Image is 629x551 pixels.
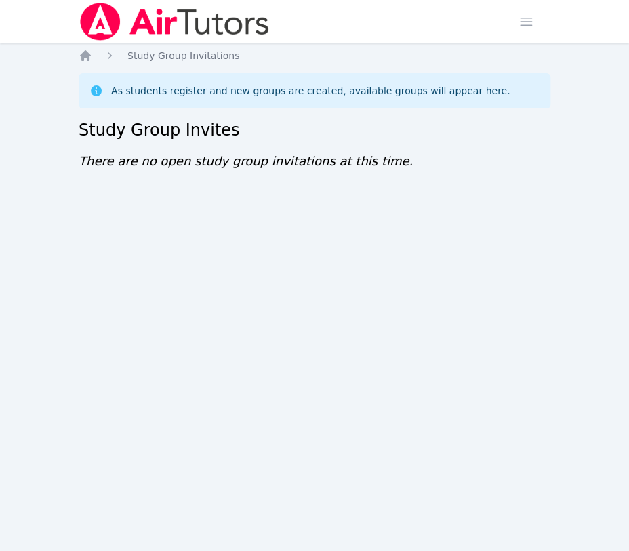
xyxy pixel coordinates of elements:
span: Study Group Invitations [127,50,239,61]
div: As students register and new groups are created, available groups will appear here. [111,84,510,98]
img: Air Tutors [79,3,270,41]
a: Study Group Invitations [127,49,239,62]
h2: Study Group Invites [79,119,550,141]
nav: Breadcrumb [79,49,550,62]
span: There are no open study group invitations at this time. [79,154,413,168]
